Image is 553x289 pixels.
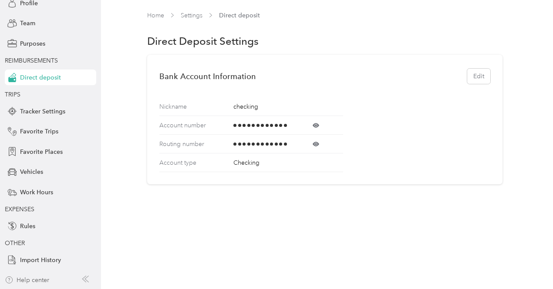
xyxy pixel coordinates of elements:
[5,276,49,285] button: Help center
[467,69,490,84] button: Edit
[20,167,43,176] span: Vehicles
[20,107,65,116] span: Tracker Settings
[159,140,233,149] span: Routing number
[5,206,34,213] span: EXPENSES
[5,57,58,64] span: REIMBURSEMENTS
[20,127,58,136] span: Favorite Trips
[20,222,35,231] span: Rules
[181,12,202,19] a: Settings
[159,121,233,130] span: Account number
[20,73,61,82] span: Direct deposit
[20,39,45,48] span: Purposes
[20,19,35,28] span: Team
[20,256,61,265] span: Import History
[20,188,53,197] span: Work Hours
[219,11,260,20] span: Direct deposit
[504,240,553,289] iframe: Everlance-gr Chat Button Frame
[147,37,259,46] h1: Direct Deposit Settings
[20,147,63,156] span: Favorite Places
[5,91,20,98] span: TRIPS
[159,72,256,81] h2: Bank Account Information
[159,102,233,111] span: Nickname
[233,103,258,110] span: checking
[233,159,260,166] span: Checking
[5,239,25,247] span: OTHER
[159,158,233,167] span: Account type
[147,12,164,19] a: Home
